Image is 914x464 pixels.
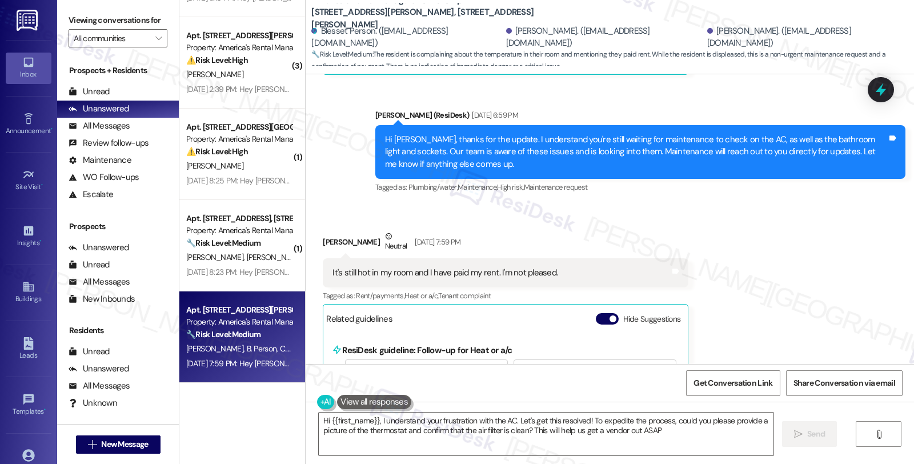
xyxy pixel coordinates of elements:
[186,146,248,157] strong: ⚠️ Risk Level: High
[57,325,179,337] div: Residents
[186,358,765,369] div: [DATE] 7:59 PM: Hey [PERSON_NAME] and [PERSON_NAME], we appreciate your text! We'll be back at 11...
[186,161,243,171] span: [PERSON_NAME]
[623,313,681,325] label: Hide Suggestions
[280,343,317,354] span: C. Personsr
[41,181,43,189] span: •
[332,267,558,279] div: It's still hot in my room and I have paid my rent. I'm not pleased.
[311,50,372,59] strong: 🔧 Risk Level: Medium
[69,154,131,166] div: Maintenance
[74,29,149,47] input: All communities
[375,179,905,195] div: Tagged as:
[323,287,688,304] div: Tagged as:
[6,53,51,83] a: Inbox
[69,397,117,409] div: Unknown
[247,343,280,354] span: B. Person
[326,313,392,330] div: Related guidelines
[794,430,803,439] i: 
[247,252,304,262] span: [PERSON_NAME]
[412,236,460,248] div: [DATE] 7:59 PM
[186,121,292,133] div: Apt. [STREET_ADDRESS][GEOGRAPHIC_DATA][PERSON_NAME][STREET_ADDRESS][PERSON_NAME]
[311,49,914,73] span: : The resident is complaining about the temperature in their room and mentioning they paid rent. ...
[707,25,905,50] div: [PERSON_NAME]. ([EMAIL_ADDRESS][DOMAIN_NAME])
[69,346,110,358] div: Unread
[69,171,139,183] div: WO Follow-ups
[57,221,179,233] div: Prospects
[39,237,41,245] span: •
[875,430,883,439] i: 
[497,182,524,192] span: High risk ,
[186,252,247,262] span: [PERSON_NAME]
[17,10,40,31] img: ResiDesk Logo
[693,377,772,389] span: Get Conversation Link
[69,137,149,149] div: Review follow-ups
[69,11,167,29] label: Viewing conversations for
[69,189,113,201] div: Escalate
[186,213,292,225] div: Apt. [STREET_ADDRESS], [STREET_ADDRESS]
[69,120,130,132] div: All Messages
[404,291,438,301] span: Heat or a/c ,
[524,182,588,192] span: Maintenance request
[57,65,179,77] div: Prospects + Residents
[356,291,404,301] span: Rent/payments ,
[323,230,688,258] div: [PERSON_NAME]
[76,435,161,454] button: New Message
[69,86,110,98] div: Unread
[6,165,51,196] a: Site Visit •
[186,133,292,145] div: Property: America's Rental Managers Portfolio
[686,370,780,396] button: Get Conversation Link
[155,34,162,43] i: 
[101,438,148,450] span: New Message
[186,84,691,94] div: [DATE] 2:39 PM: Hey [PERSON_NAME], we appreciate your text! We'll be back at 11AM to help you out...
[786,370,903,396] button: Share Conversation via email
[6,277,51,308] a: Buildings
[44,406,46,414] span: •
[69,380,130,392] div: All Messages
[186,329,260,339] strong: 🔧 Risk Level: Medium
[51,125,53,133] span: •
[186,30,292,42] div: Apt. [STREET_ADDRESS][PERSON_NAME], [STREET_ADDRESS][PERSON_NAME]
[6,390,51,421] a: Templates •
[342,345,512,356] b: ResiDesk guideline: Follow-up for Heat or a/c
[506,25,704,50] div: [PERSON_NAME]. ([EMAIL_ADDRESS][DOMAIN_NAME])
[186,55,248,65] strong: ⚠️ Risk Level: High
[6,334,51,365] a: Leads
[438,291,491,301] span: Tenant complaint
[186,225,292,237] div: Property: America's Rental Managers Portfolio
[383,230,409,254] div: Neutral
[782,421,837,447] button: Send
[186,238,260,248] strong: 🔧 Risk Level: Medium
[319,413,773,455] textarea: Hi {{first_name}}, I understand your frustration with the AC. Let's get this resolved! To expedit...
[88,440,97,449] i: 
[186,267,765,277] div: [DATE] 8:23 PM: Hey [PERSON_NAME] and [PERSON_NAME], we appreciate your text! We'll be back at 11...
[408,182,458,192] span: Plumbing/water ,
[385,134,887,170] div: Hi [PERSON_NAME], thanks for the update. I understand you're still waiting for maintenance to che...
[458,182,497,192] span: Maintenance ,
[186,42,292,54] div: Property: America's Rental Managers Portfolio
[69,259,110,271] div: Unread
[186,304,292,316] div: Apt. [STREET_ADDRESS][PERSON_NAME], [STREET_ADDRESS][PERSON_NAME]
[69,242,129,254] div: Unanswered
[186,175,691,186] div: [DATE] 8:25 PM: Hey [PERSON_NAME], we appreciate your text! We'll be back at 11AM to help you out...
[793,377,895,389] span: Share Conversation via email
[375,109,905,125] div: [PERSON_NAME] (ResiDesk)
[69,276,130,288] div: All Messages
[69,363,129,375] div: Unanswered
[6,221,51,252] a: Insights •
[311,25,503,50] div: Blesset Person. ([EMAIL_ADDRESS][DOMAIN_NAME])
[186,343,247,354] span: [PERSON_NAME]
[469,109,518,121] div: [DATE] 6:59 PM
[807,428,825,440] span: Send
[69,103,129,115] div: Unanswered
[69,293,135,305] div: New Inbounds
[186,69,243,79] span: [PERSON_NAME]
[186,316,292,328] div: Property: America's Rental Managers Portfolio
